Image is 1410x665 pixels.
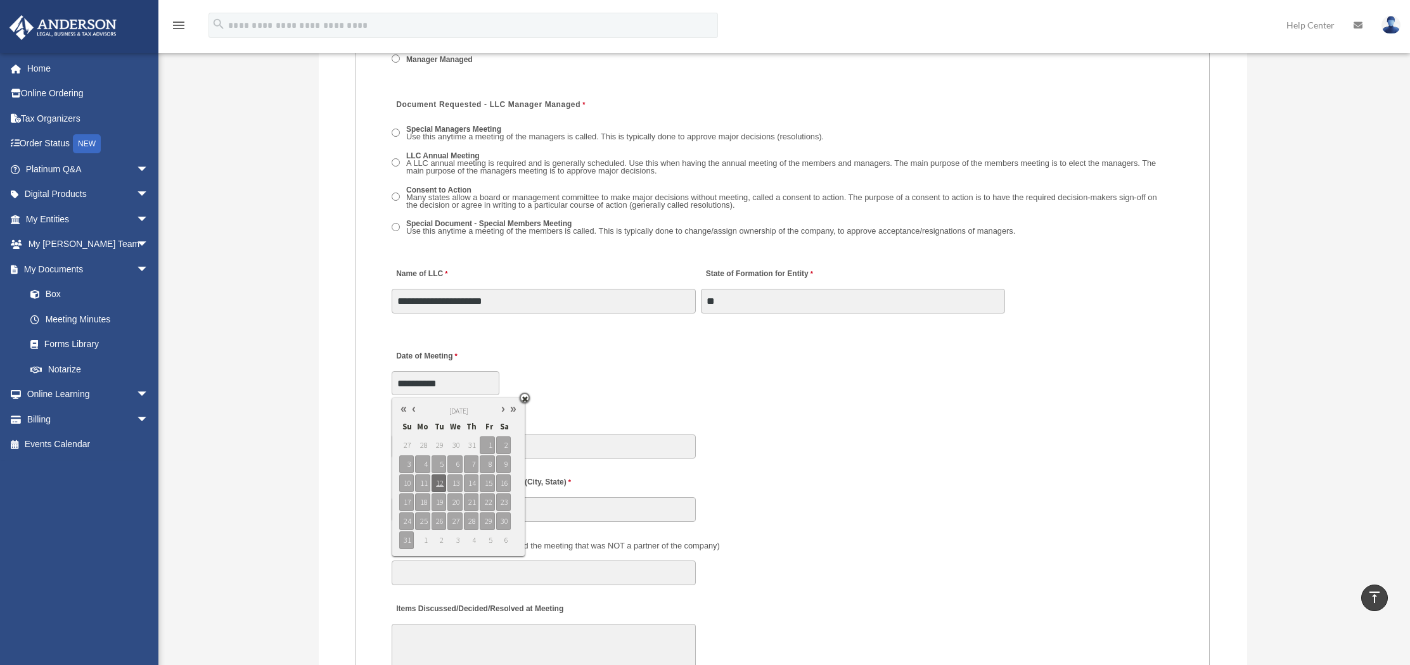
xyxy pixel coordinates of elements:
[1381,16,1400,34] img: User Pic
[415,455,430,473] span: 4
[449,407,468,415] span: [DATE]
[480,455,494,473] span: 8
[9,56,168,81] a: Home
[399,455,414,473] span: 3
[496,474,511,492] span: 16
[9,156,168,182] a: Platinum Q&Aarrow_drop_down
[9,407,168,432] a: Billingarrow_drop_down
[136,382,162,408] span: arrow_drop_down
[432,531,446,549] span: 2
[496,455,511,473] span: 9
[9,382,168,407] a: Online Learningarrow_drop_down
[9,232,168,257] a: My [PERSON_NAME] Teamarrow_drop_down
[392,266,451,283] label: Name of LLC
[9,131,168,157] a: Order StatusNEW
[464,419,478,435] span: Th
[432,455,446,473] span: 5
[464,531,478,549] span: 4
[464,512,478,530] span: 28
[415,531,430,549] span: 1
[9,432,168,457] a: Events Calendar
[399,419,414,435] span: Su
[402,218,1020,238] label: Special Document - Special Members Meeting
[464,455,478,473] span: 7
[402,54,477,66] label: Manager Managed
[480,531,494,549] span: 5
[9,206,168,232] a: My Entitiesarrow_drop_down
[432,419,446,435] span: Tu
[406,158,1156,176] span: A LLC annual meeting is required and is generally scheduled. Use this when having the annual meet...
[392,474,574,491] label: Location where Meeting took place (City, State)
[464,436,478,454] span: 31
[464,474,478,492] span: 14
[212,17,226,31] i: search
[396,100,580,109] span: Document Requested - LLC Manager Managed
[399,493,414,511] span: 17
[415,512,430,530] span: 25
[9,182,168,207] a: Digital Productsarrow_drop_down
[136,206,162,232] span: arrow_drop_down
[18,282,168,307] a: Box
[496,419,511,435] span: Sa
[447,512,462,530] span: 27
[1361,585,1388,611] a: vertical_align_top
[480,419,494,435] span: Fr
[9,81,168,106] a: Online Ordering
[464,493,478,511] span: 21
[415,436,430,454] span: 28
[73,134,101,153] div: NEW
[392,348,512,365] label: Date of Meeting
[415,493,430,511] span: 18
[480,436,494,454] span: 1
[171,18,186,33] i: menu
[136,232,162,258] span: arrow_drop_down
[392,411,512,428] label: Time of day Meeting Held
[415,474,430,492] span: 11
[406,193,1157,210] span: Many states allow a board or management committee to make major decisions without meeting, called...
[447,455,462,473] span: 6
[18,307,162,332] a: Meeting Minutes
[9,106,168,131] a: Tax Organizers
[701,266,816,283] label: State of Formation for Entity
[432,436,446,454] span: 29
[480,474,494,492] span: 15
[136,182,162,208] span: arrow_drop_down
[392,538,723,555] label: Also Present
[171,22,186,33] a: menu
[496,531,511,549] span: 6
[447,436,462,454] span: 30
[402,150,1174,178] label: LLC Annual Meeting
[447,531,462,549] span: 3
[392,601,567,618] label: Items Discussed/Decided/Resolved at Meeting
[406,132,824,141] span: Use this anytime a meeting of the managers is called. This is typically done to approve major dec...
[136,156,162,182] span: arrow_drop_down
[399,436,414,454] span: 27
[432,512,446,530] span: 26
[447,419,462,435] span: We
[496,512,511,530] span: 30
[480,512,494,530] span: 29
[136,407,162,433] span: arrow_drop_down
[432,474,446,492] span: 12
[399,474,414,492] span: 10
[402,124,828,144] label: Special Managers Meeting
[402,184,1174,212] label: Consent to Action
[18,332,168,357] a: Forms Library
[399,512,414,530] span: 24
[9,256,168,282] a: My Documentsarrow_drop_down
[399,531,414,549] span: 31
[496,493,511,511] span: 23
[447,493,462,511] span: 20
[443,541,720,550] span: (Did anyone else attend the meeting that was NOT a partner of the company)
[18,357,168,382] a: Notarize
[432,493,446,511] span: 19
[406,226,1015,236] span: Use this anytime a meeting of the members is called. This is typically done to change/assign owne...
[415,419,430,435] span: Mo
[1367,590,1382,605] i: vertical_align_top
[136,256,162,282] span: arrow_drop_down
[6,15,120,40] img: Anderson Advisors Platinum Portal
[447,474,462,492] span: 13
[496,436,511,454] span: 2
[480,493,494,511] span: 22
